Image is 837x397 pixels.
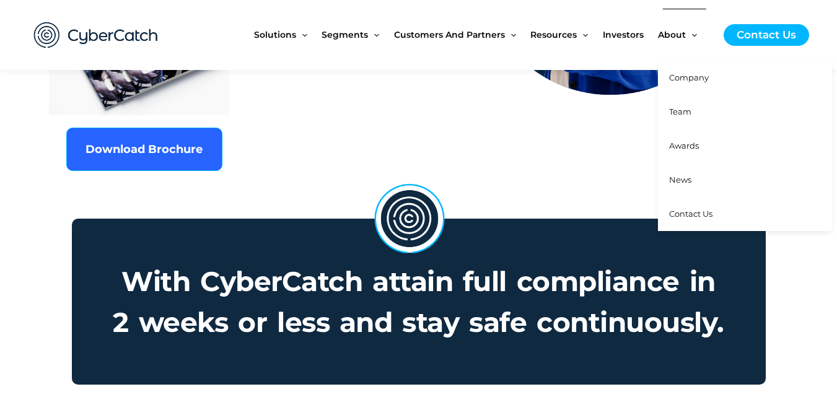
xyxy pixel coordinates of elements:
[85,144,203,155] span: Download Brochure
[658,61,832,95] a: Company
[322,9,368,61] span: Segments
[66,128,222,171] a: Download Brochure
[658,95,832,129] a: Team
[686,9,697,61] span: Menu Toggle
[669,209,712,219] span: Contact Us
[254,9,296,61] span: Solutions
[394,9,505,61] span: Customers and Partners
[669,107,691,116] span: Team
[669,141,699,151] span: Awards
[658,129,832,163] a: Awards
[368,9,379,61] span: Menu Toggle
[658,197,832,231] a: Contact Us
[530,9,577,61] span: Resources
[296,9,307,61] span: Menu Toggle
[603,9,658,61] a: Investors
[669,175,691,185] span: News
[603,9,644,61] span: Investors
[73,220,765,383] h3: With CyberCatch attain full compliance in 2 weeks or less and stay safe continuously.
[658,9,686,61] span: About
[669,72,709,82] span: Company
[505,9,516,61] span: Menu Toggle
[22,9,170,61] img: CyberCatch
[658,163,832,197] a: News
[724,24,809,46] a: Contact Us
[254,9,711,61] nav: Site Navigation: New Main Menu
[577,9,588,61] span: Menu Toggle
